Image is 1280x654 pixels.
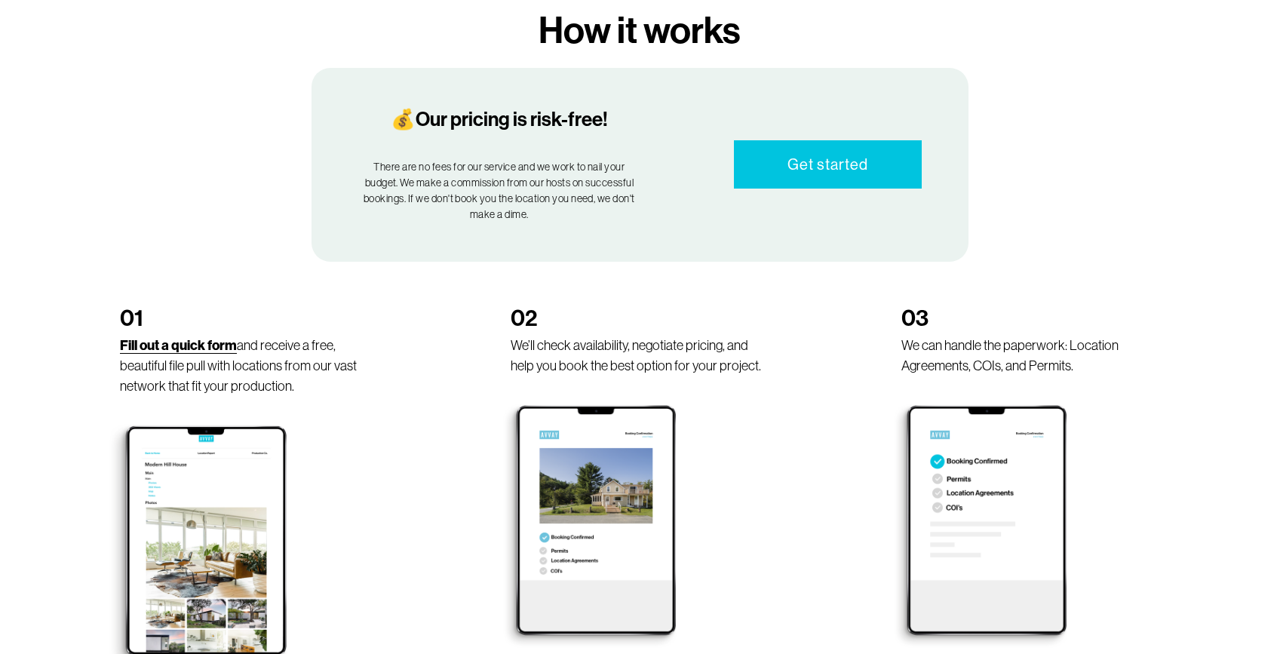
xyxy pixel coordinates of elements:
[120,338,237,353] a: Fill out a quick form
[901,336,1160,376] p: We can handle the paperwork: Location Agreements, COIs, and Permits.
[120,337,237,354] strong: Fill out a quick form
[405,9,874,54] h3: How it works
[120,336,379,397] p: and receive a free, beautiful file pull with locations from our vast network that fit your produc...
[511,304,769,333] h2: 02
[120,304,379,333] h2: 01
[511,336,769,376] p: We’ll check availability, negotiate pricing, and help you book the best option for your project.
[734,140,922,189] a: Get started
[358,159,640,223] p: There are no fees for our service and we work to nail your budget. We make a commission from our ...
[358,107,640,132] h4: 💰Our pricing is risk-free!
[901,304,1160,333] h2: 03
